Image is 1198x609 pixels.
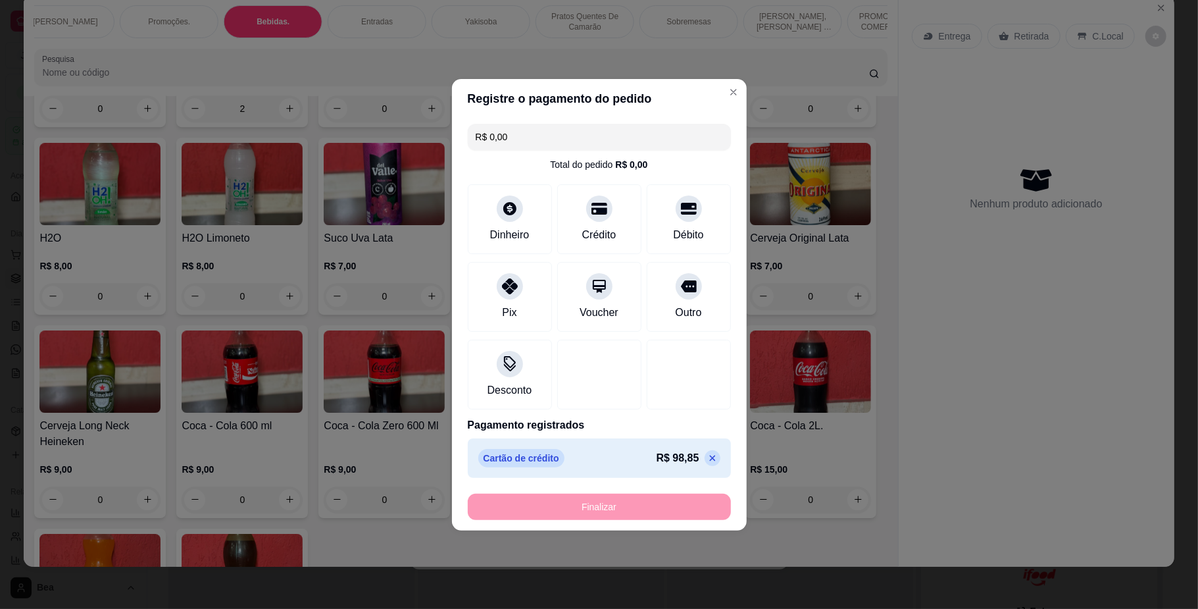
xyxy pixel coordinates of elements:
p: Pagamento registrados [468,417,731,433]
div: Pix [502,305,516,321]
div: R$ 0,00 [615,158,647,171]
div: Crédito [582,227,616,243]
header: Registre o pagamento do pedido [452,79,747,119]
div: Desconto [487,383,532,398]
div: Total do pedido [550,158,647,171]
div: Outro [675,305,701,321]
p: Cartão de crédito [478,449,564,467]
button: Close [723,82,744,103]
div: Voucher [580,305,618,321]
input: Ex.: hambúrguer de cordeiro [476,124,723,150]
p: R$ 98,85 [657,450,699,466]
div: Débito [673,227,703,243]
div: Dinheiro [490,227,530,243]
